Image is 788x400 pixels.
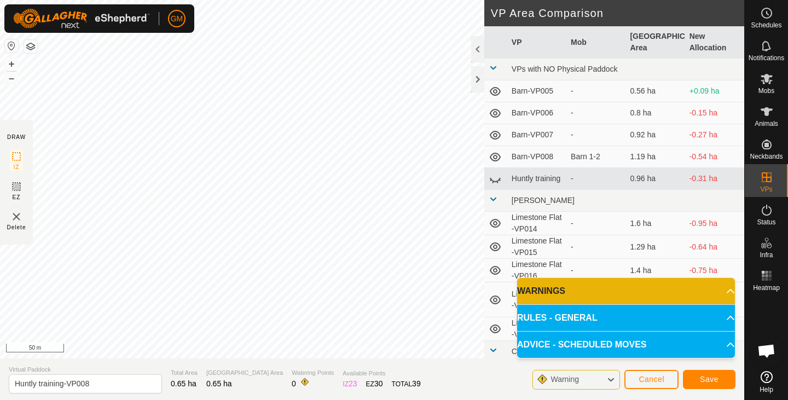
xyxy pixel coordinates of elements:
[571,85,621,97] div: -
[10,210,23,223] img: VP
[171,379,196,388] span: 0.65 ha
[349,379,357,388] span: 23
[685,102,744,124] td: -0.15 ha
[625,212,685,235] td: 1.6 ha
[685,146,744,168] td: -0.54 ha
[517,338,646,351] span: ADVICE - SCHEDULED MOVES
[749,55,784,61] span: Notifications
[14,163,20,171] span: IZ
[624,370,679,389] button: Cancel
[5,72,18,85] button: –
[343,378,357,390] div: IZ
[507,212,566,235] td: Limestone Flat -VP014
[755,120,778,127] span: Animals
[685,235,744,259] td: -0.64 ha
[639,375,664,384] span: Cancel
[383,344,415,354] a: Contact Us
[625,124,685,146] td: 0.92 ha
[745,367,788,397] a: Help
[685,168,744,190] td: -0.31 ha
[571,151,621,163] div: Barn 1-2
[491,7,744,20] h2: VP Area Comparison
[517,285,565,298] span: WARNINGS
[685,26,744,59] th: New Allocation
[13,9,150,28] img: Gallagher Logo
[206,368,283,378] span: [GEOGRAPHIC_DATA] Area
[13,193,21,201] span: EZ
[374,379,383,388] span: 30
[517,305,735,331] p-accordion-header: RULES - GENERAL
[5,57,18,71] button: +
[7,223,26,231] span: Delete
[685,259,744,282] td: -0.75 ha
[517,311,598,324] span: RULES - GENERAL
[700,375,719,384] span: Save
[507,317,566,341] td: Limestone Flat -VP018
[685,212,744,235] td: -0.95 ha
[507,235,566,259] td: Limestone Flat -VP015
[625,26,685,59] th: [GEOGRAPHIC_DATA] Area
[343,369,420,378] span: Available Points
[683,370,735,389] button: Save
[751,22,781,28] span: Schedules
[625,80,685,102] td: 0.56 ha
[625,102,685,124] td: 0.8 ha
[625,235,685,259] td: 1.29 ha
[571,173,621,184] div: -
[566,26,625,59] th: Mob
[171,368,198,378] span: Total Area
[366,378,383,390] div: EZ
[507,259,566,282] td: Limestone Flat -VP016
[507,80,566,102] td: Barn-VP005
[750,153,783,160] span: Neckbands
[571,218,621,229] div: -
[760,252,773,258] span: Infra
[512,196,575,205] span: [PERSON_NAME]
[507,282,566,317] td: Limestone Flat -VP017
[571,107,621,119] div: -
[206,379,232,388] span: 0.65 ha
[757,219,775,225] span: Status
[171,13,183,25] span: GM
[517,332,735,358] p-accordion-header: ADVICE - SCHEDULED MOVES
[5,39,18,53] button: Reset Map
[292,368,334,378] span: Watering Points
[507,146,566,168] td: Barn-VP008
[7,133,26,141] div: DRAW
[507,26,566,59] th: VP
[24,40,37,53] button: Map Layers
[551,375,579,384] span: Warning
[292,379,296,388] span: 0
[507,124,566,146] td: Barn-VP007
[625,168,685,190] td: 0.96 ha
[685,124,744,146] td: -0.27 ha
[412,379,421,388] span: 39
[758,88,774,94] span: Mobs
[625,259,685,282] td: 1.4 ha
[512,65,618,73] span: VPs with NO Physical Paddock
[512,347,537,356] span: C49-07
[625,146,685,168] td: 1.19 ha
[685,80,744,102] td: +0.09 ha
[329,344,370,354] a: Privacy Policy
[571,265,621,276] div: -
[9,365,162,374] span: Virtual Paddock
[750,334,783,367] div: Open chat
[507,168,566,190] td: Huntly training
[760,386,773,393] span: Help
[517,278,735,304] p-accordion-header: WARNINGS
[392,378,421,390] div: TOTAL
[760,186,772,193] span: VPs
[507,102,566,124] td: Barn-VP006
[571,241,621,253] div: -
[571,129,621,141] div: -
[753,285,780,291] span: Heatmap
